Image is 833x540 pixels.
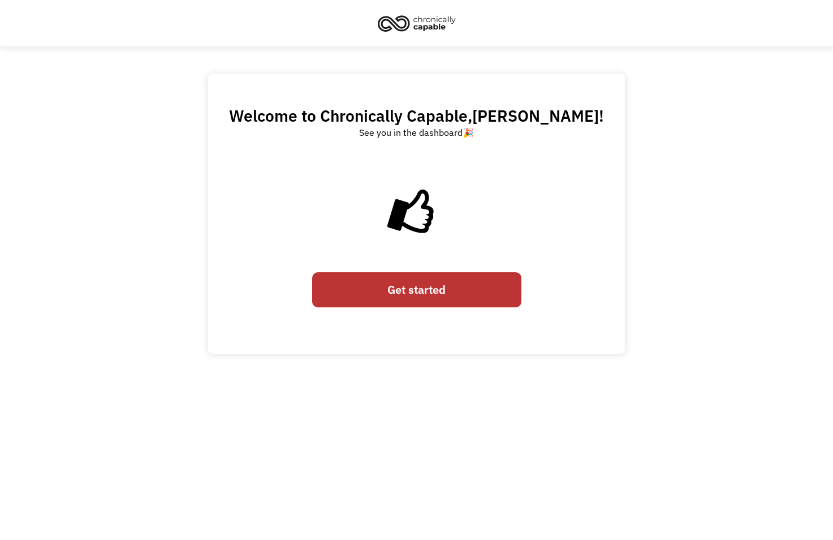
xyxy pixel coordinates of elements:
a: Get started [312,272,521,307]
div: See you in the dashboard [359,126,474,139]
h2: Welcome to Chronically Capable, ! [229,106,604,126]
span: [PERSON_NAME] [472,105,599,126]
img: Chronically Capable logo [374,11,459,36]
form: Email Form [312,267,521,313]
a: 🎉 [463,127,474,138]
